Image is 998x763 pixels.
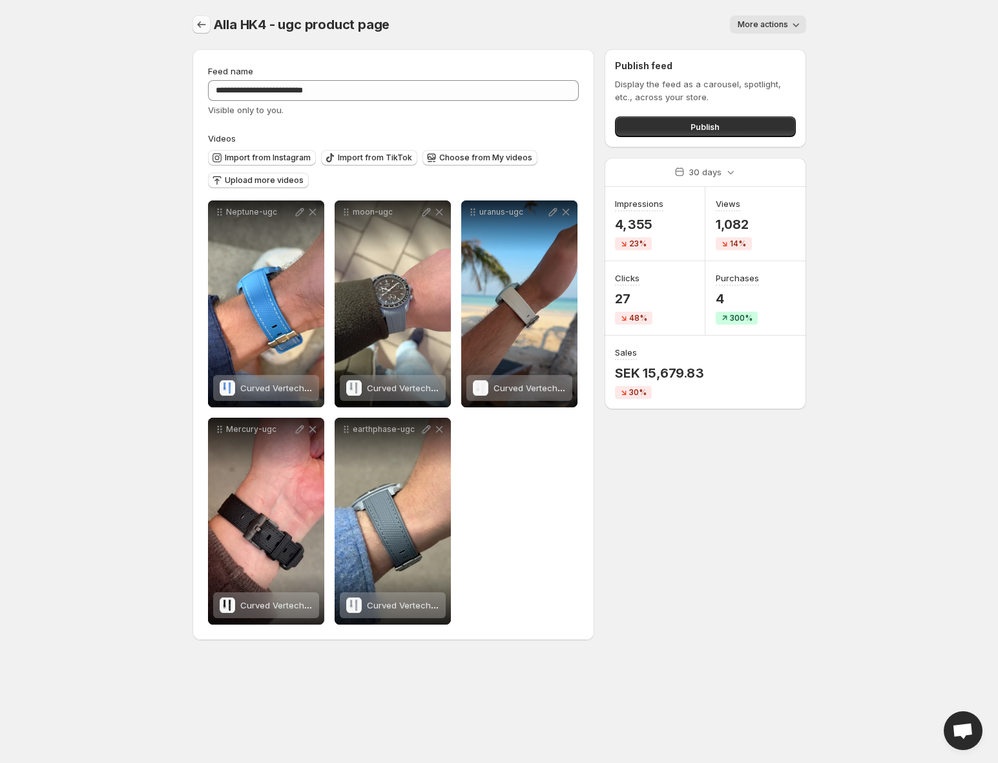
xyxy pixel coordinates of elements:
span: Alla HK4 - ugc product page [213,17,390,32]
span: Curved Vertech Rubber Strap - White [494,383,645,393]
p: earthphase-ugc [353,424,420,435]
span: Videos [208,133,236,144]
span: Upload more videos [225,175,304,186]
div: Neptune-ugcCurved Vertech Rubber Strap - Neptune BlueCurved Vertech Rubber Strap - Neptune Blue [208,200,324,407]
span: Choose from My videos [439,153,532,163]
p: uranus-ugc [479,207,546,217]
span: Import from Instagram [225,153,311,163]
div: earthphase-ugcCurved Vertech Rubber Strap - Dark GreyCurved Vertech Rubber Strap - Dark Grey [335,418,451,625]
p: Neptune-ugc [226,207,293,217]
span: 23% [629,239,647,249]
div: moon-ugcCurved Vertech Rubber Strap - Dark GreyCurved Vertech Rubber Strap - Dark Grey [335,200,451,407]
span: 300% [730,313,753,323]
h3: Impressions [615,197,663,210]
p: Mercury-ugc [226,424,293,435]
span: 48% [629,313,647,323]
span: 30% [629,387,647,398]
div: Open chat [944,711,982,750]
h2: Publish feed [615,59,795,72]
p: SEK 15,679.83 [615,365,703,381]
div: Mercury-ugcCurved Vertech Rubber Strap - BlackCurved Vertech Rubber Strap - Black [208,418,324,625]
button: Choose from My videos [422,150,537,166]
p: 4 [716,291,759,306]
span: Import from TikTok [338,153,412,163]
button: Import from TikTok [321,150,417,166]
button: Publish [615,116,795,137]
button: Settings [192,16,211,34]
p: Display the feed as a carousel, spotlight, etc., across your store. [615,78,795,103]
p: 1,082 [716,217,752,232]
p: 30 days [689,166,722,178]
button: Upload more videos [208,173,309,188]
span: Publish [691,120,720,133]
span: Feed name [208,66,253,76]
p: moon-ugc [353,207,420,217]
span: Visible only to you. [208,105,284,115]
h3: Views [716,197,740,210]
button: Import from Instagram [208,150,316,166]
span: Curved Vertech Rubber Strap - Dark Grey [367,383,536,393]
span: Curved Vertech Rubber Strap - Black [240,600,391,610]
p: 4,355 [615,217,663,232]
h3: Clicks [615,272,639,285]
span: More actions [738,19,788,30]
span: Curved Vertech Rubber Strap - Neptune Blue [240,383,423,393]
p: 27 [615,291,652,306]
span: Curved Vertech Rubber Strap - Dark Grey [367,600,536,610]
div: uranus-ugcCurved Vertech Rubber Strap - WhiteCurved Vertech Rubber Strap - White [461,200,577,407]
span: 14% [730,239,746,249]
h3: Sales [615,346,637,359]
h3: Purchases [716,272,759,285]
button: More actions [730,16,806,34]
